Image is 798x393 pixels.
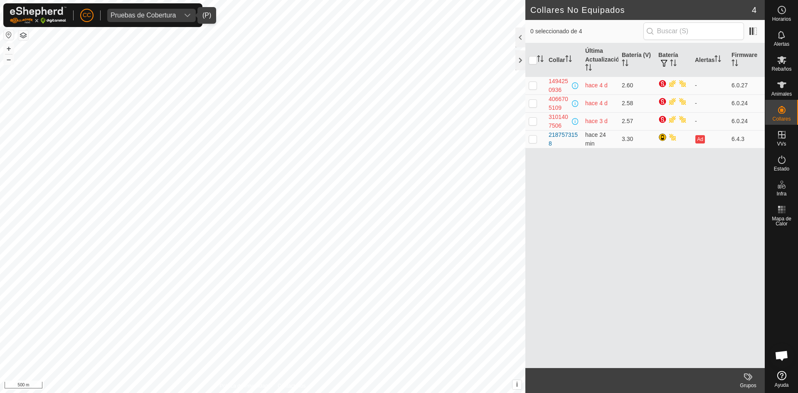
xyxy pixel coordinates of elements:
th: Collar [545,43,582,77]
td: - [692,94,728,112]
button: Ad [695,135,704,143]
p-sorticon: Activar para ordenar [622,61,628,67]
span: Alertas [774,42,789,47]
td: 2.60 [618,77,655,94]
td: - [692,77,728,94]
span: Horarios [772,17,791,22]
div: Chat abierto [769,343,794,368]
span: Rebaños [771,67,791,72]
span: Infra [776,191,786,196]
td: 6.0.27 [728,77,765,94]
span: Collares [772,116,791,121]
td: 6.0.24 [728,94,765,112]
div: 4066705109 [549,95,570,112]
span: Pruebas de Cobertura [107,9,179,22]
div: Pruebas de Cobertura [111,12,176,19]
th: Alertas [692,43,728,77]
input: Buscar (S) [643,22,744,40]
p-sorticon: Activar para ordenar [585,65,592,72]
span: 0 seleccionado de 4 [530,27,643,36]
button: i [512,380,522,389]
span: 6 oct 2025, 19:49 [585,118,608,124]
span: Estado [774,166,789,171]
td: 2.58 [618,94,655,112]
span: 10 oct 2025, 13:34 [585,131,606,147]
a: Política de Privacidad [220,382,268,390]
p-sorticon: Activar para ordenar [537,57,544,63]
th: Batería (V) [618,43,655,77]
button: – [4,54,14,64]
a: Ayuda [765,368,798,391]
span: VVs [777,141,786,146]
th: Firmware [728,43,765,77]
th: Batería [655,43,692,77]
span: 5 oct 2025, 19:34 [585,100,608,106]
div: 3101407506 [549,113,570,130]
div: 1494250936 [549,77,570,94]
div: dropdown trigger [179,9,196,22]
p-sorticon: Activar para ordenar [714,57,721,63]
span: 6 oct 2025, 3:49 [585,82,608,89]
p-sorticon: Activar para ordenar [731,61,738,67]
span: i [516,381,518,388]
span: Animales [771,91,792,96]
div: Grupos [731,382,765,389]
div: 2187573158 [549,131,579,148]
p-sorticon: Activar para ordenar [670,61,677,67]
span: 4 [752,4,756,16]
h2: Collares No Equipados [530,5,752,15]
td: 3.30 [618,130,655,148]
td: 2.57 [618,112,655,130]
span: Mapa de Calor [767,216,796,226]
a: Contáctenos [278,382,305,390]
td: 6.4.3 [728,130,765,148]
img: Logo Gallagher [10,7,66,24]
button: Capas del Mapa [18,30,28,40]
button: + [4,44,14,54]
button: Restablecer Mapa [4,30,14,40]
th: Última Actualización [582,43,618,77]
td: 6.0.24 [728,112,765,130]
td: - [692,112,728,130]
span: CC [83,11,91,20]
p-sorticon: Activar para ordenar [565,57,572,63]
span: Ayuda [775,383,789,388]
